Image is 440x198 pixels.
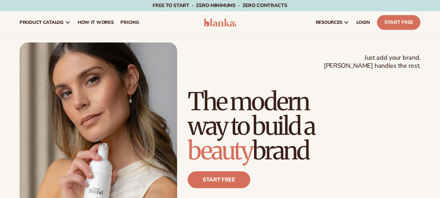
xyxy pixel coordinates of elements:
[204,18,237,27] img: logo
[353,11,373,34] a: LOGIN
[188,89,420,163] h1: The modern way to build a brand
[377,15,420,30] a: Start Free
[78,20,114,25] span: How It Works
[153,2,287,9] span: Free to start · ZERO minimums · ZERO contracts
[16,11,74,34] a: product catalog
[74,11,117,34] a: How It Works
[188,171,250,188] a: Start free
[356,20,370,25] span: LOGIN
[324,54,420,70] span: Just add your brand. [PERSON_NAME] handles the rest.
[20,20,64,25] span: product catalog
[120,20,139,25] span: pricing
[117,11,142,34] a: pricing
[188,135,252,166] span: beauty
[312,11,353,34] a: resources
[316,20,342,25] span: resources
